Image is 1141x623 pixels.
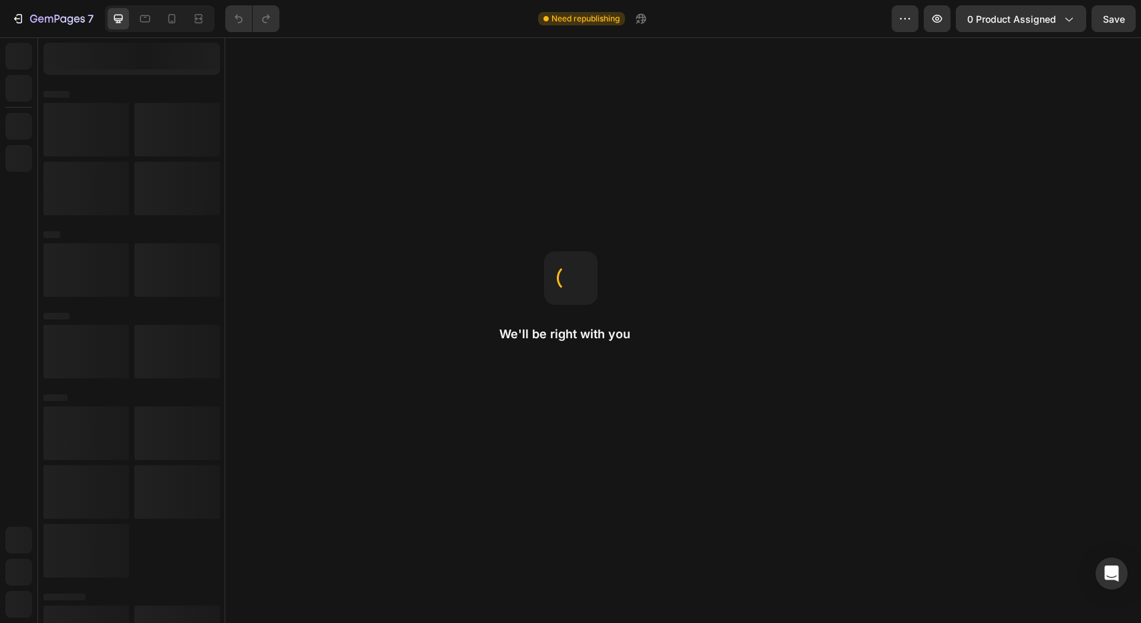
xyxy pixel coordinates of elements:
[88,11,94,27] p: 7
[499,326,642,342] h2: We'll be right with you
[1092,5,1136,32] button: Save
[956,5,1086,32] button: 0 product assigned
[5,5,100,32] button: 7
[551,13,620,25] span: Need republishing
[967,12,1056,26] span: 0 product assigned
[1096,557,1128,590] div: Open Intercom Messenger
[225,5,279,32] div: Undo/Redo
[1103,13,1125,25] span: Save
